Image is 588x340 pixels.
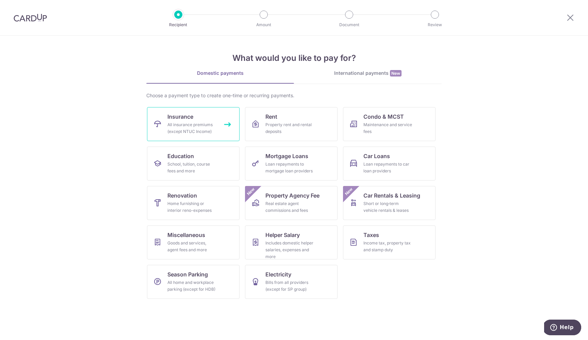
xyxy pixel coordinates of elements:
[265,279,314,293] div: Bills from all providers (except for SP group)
[153,21,203,28] p: Recipient
[245,225,338,259] a: Helper SalaryIncludes domestic helper salaries, expenses and more
[147,225,240,259] a: MiscellaneousGoods and services, agent fees and more
[167,200,216,214] div: Home furnishing or interior reno-expenses
[167,113,193,121] span: Insurance
[16,5,30,11] span: Help
[167,152,194,160] span: Education
[167,279,216,293] div: All home and workplace parking (except for HDB)
[363,200,412,214] div: Short or long‑term vehicle rentals & leases
[245,265,338,299] a: ElectricityBills from all providers (except for SP group)
[324,21,374,28] p: Document
[147,147,240,181] a: EducationSchool, tuition, course fees and more
[390,70,402,76] span: New
[167,231,205,239] span: Miscellaneous
[363,152,390,160] span: Car Loans
[265,270,291,278] span: Electricity
[343,107,436,141] a: Condo & MCSTMaintenance and service fees
[343,186,436,220] a: Car Rentals & LeasingShort or long‑term vehicle rentals & leasesNew
[343,186,355,197] span: New
[147,186,240,220] a: RenovationHome furnishing or interior reno-expenses
[363,161,412,174] div: Loan repayments to car loan providers
[245,107,338,141] a: RentProperty rent and rental deposits
[363,240,412,253] div: Income tax, property tax and stamp duty
[167,270,208,278] span: Season Parking
[363,191,420,200] span: Car Rentals & Leasing
[146,52,442,64] h4: What would you like to pay for?
[265,200,314,214] div: Real estate agent commissions and fees
[167,121,216,135] div: All insurance premiums (except NTUC Income)
[294,70,442,77] div: International payments
[245,147,338,181] a: Mortgage LoansLoan repayments to mortgage loan providers
[410,21,460,28] p: Review
[167,191,197,200] span: Renovation
[147,107,240,141] a: InsuranceAll insurance premiums (except NTUC Income)
[363,231,379,239] span: Taxes
[343,147,436,181] a: Car LoansLoan repayments to car loan providers
[363,121,412,135] div: Maintenance and service fees
[363,113,404,121] span: Condo & MCST
[265,121,314,135] div: Property rent and rental deposits
[167,240,216,253] div: Goods and services, agent fees and more
[265,113,277,121] span: Rent
[265,161,314,174] div: Loan repayments to mortgage loan providers
[265,231,300,239] span: Helper Salary
[239,21,289,28] p: Amount
[245,186,338,220] a: Property Agency FeeReal estate agent commissions and feesNew
[14,14,47,22] img: CardUp
[343,225,436,259] a: TaxesIncome tax, property tax and stamp duty
[265,152,308,160] span: Mortgage Loans
[147,265,240,299] a: Season ParkingAll home and workplace parking (except for HDB)
[146,70,294,76] div: Domestic payments
[265,240,314,260] div: Includes domestic helper salaries, expenses and more
[544,320,581,337] iframe: Opens a widget where you can find more information
[146,92,442,99] div: Choose a payment type to create one-time or recurring payments.
[167,161,216,174] div: School, tuition, course fees and more
[265,191,320,200] span: Property Agency Fee
[245,186,257,197] span: New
